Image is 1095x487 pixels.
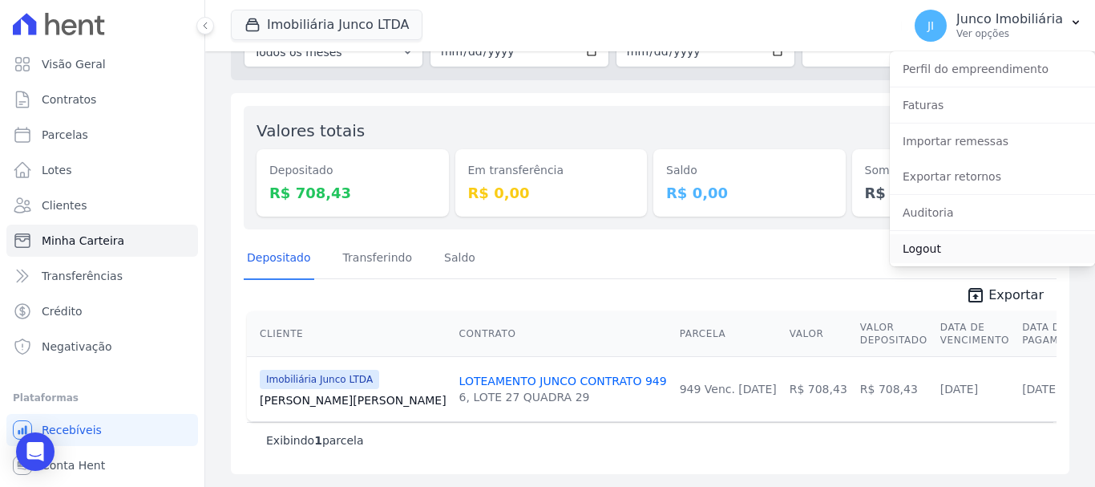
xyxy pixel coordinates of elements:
dd: R$ 0,00 [468,182,635,204]
a: Crédito [6,295,198,327]
p: Junco Imobiliária [956,11,1063,27]
a: Contratos [6,83,198,116]
a: Lotes [6,154,198,186]
button: JI Junco Imobiliária Ver opções [902,3,1095,48]
a: Visão Geral [6,48,198,80]
div: 6, LOTE 27 QUADRA 29 [459,389,667,405]
th: Cliente [247,311,453,357]
dt: Somatório total [865,162,1032,179]
button: Imobiliária Junco LTDA [231,10,422,40]
p: Ver opções [956,27,1063,40]
a: Transferindo [340,238,416,280]
span: Exportar [988,286,1044,305]
span: Crédito [42,303,83,319]
a: Conta Hent [6,449,198,481]
th: Valor Depositado [854,311,934,357]
a: Auditoria [890,198,1095,227]
div: Open Intercom Messenger [16,432,55,471]
dt: Depositado [269,162,436,179]
a: Negativação [6,331,198,363]
a: 949 Venc. [DATE] [680,383,777,396]
a: Faturas [890,91,1095,120]
dd: R$ 708,43 [269,182,436,204]
th: Valor [783,311,854,357]
a: Perfil do empreendimento [890,55,1095,83]
span: Negativação [42,339,112,355]
div: Plataformas [13,388,192,408]
a: Parcelas [6,119,198,151]
dd: R$ 708,43 [865,182,1032,204]
a: Depositado [244,238,314,280]
a: Exportar retornos [890,162,1095,191]
a: Saldo [441,238,479,280]
a: Clientes [6,189,198,221]
a: Transferências [6,260,198,292]
p: Exibindo parcela [266,432,364,448]
label: Valores totais [257,121,365,140]
a: [DATE] [940,383,978,396]
span: Lotes [42,162,72,178]
a: Logout [890,234,1095,263]
dd: R$ 0,00 [666,182,833,204]
span: Parcelas [42,127,88,143]
span: Contratos [42,91,96,108]
i: unarchive [966,286,985,305]
th: Parcela [673,311,783,357]
span: Visão Geral [42,56,106,72]
a: [PERSON_NAME][PERSON_NAME] [260,392,446,408]
dt: Em transferência [468,162,635,179]
dt: Saldo [666,162,833,179]
th: Data de Vencimento [934,311,1016,357]
td: R$ 708,43 [854,356,934,421]
a: Minha Carteira [6,225,198,257]
a: unarchive Exportar [953,286,1057,308]
th: Data de Pagamento [1016,311,1093,357]
span: Conta Hent [42,457,105,473]
th: Contrato [453,311,673,357]
b: 1 [314,434,322,447]
td: R$ 708,43 [783,356,854,421]
span: Recebíveis [42,422,102,438]
a: [DATE] [1022,383,1060,396]
a: Recebíveis [6,414,198,446]
a: Importar remessas [890,127,1095,156]
a: LOTEAMENTO JUNCO CONTRATO 949 [459,375,667,388]
span: Clientes [42,197,87,213]
span: Transferências [42,268,123,284]
span: JI [927,20,934,31]
span: Minha Carteira [42,233,124,249]
span: Imobiliária Junco LTDA [260,370,379,389]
